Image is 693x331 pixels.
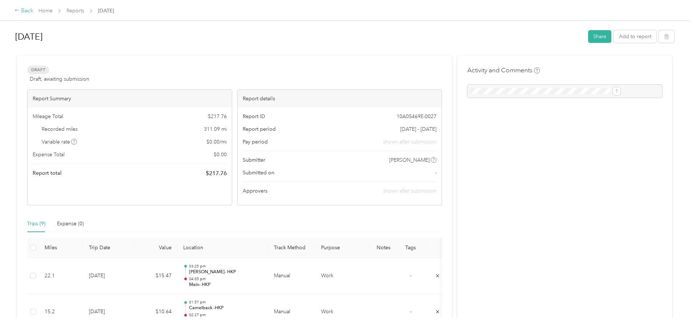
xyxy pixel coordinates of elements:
div: Trips (9) [27,220,45,228]
span: - [410,308,411,315]
h1: Aug 2025 [15,28,583,45]
button: Add to report [614,30,656,43]
span: shown after submission [383,188,436,194]
th: Location [177,238,268,258]
p: [PERSON_NAME]- HKP [189,318,262,324]
span: Recorded miles [42,125,78,133]
th: Notes [370,238,397,258]
span: $ 0.00 [214,151,227,158]
th: Value [134,238,177,258]
button: Share [588,30,611,43]
p: 03:25 pm [189,264,262,269]
div: Report Summary [28,90,232,108]
span: 10A05469E-0027 [397,113,436,120]
td: 22.1 [39,258,83,294]
p: 02:27 pm [189,312,262,318]
th: Miles [39,238,83,258]
p: Camelback -HKP [189,305,262,311]
span: Approvers [243,187,267,195]
span: Report ID [243,113,265,120]
span: Report period [243,125,276,133]
th: Track Method [268,238,315,258]
div: Report details [238,90,442,108]
span: Submitter [243,156,265,164]
span: Pay period [243,138,268,146]
span: [DATE] - [DATE] [400,125,436,133]
th: Trip Date [83,238,134,258]
td: Work [315,258,370,294]
span: - [435,169,436,177]
p: Main- HKP [189,282,262,288]
span: Expense Total [33,151,65,158]
p: 04:05 pm [189,276,262,282]
iframe: Everlance-gr Chat Button Frame [652,290,693,331]
p: [PERSON_NAME]- HKP [189,269,262,275]
span: shown after submission [383,138,436,146]
span: Submitted on [243,169,274,177]
span: 311.09 mi [204,125,227,133]
td: $15.47 [134,258,177,294]
td: [DATE] [83,294,134,330]
span: [PERSON_NAME] [389,156,430,164]
span: $ 0.00 / mi [206,138,227,146]
span: $ 217.76 [206,169,227,178]
div: Back [15,7,33,15]
th: Tags [397,238,424,258]
th: Purpose [315,238,370,258]
span: $ 217.76 [208,113,227,120]
h4: Activity and Comments [467,66,540,75]
a: Reports [66,8,84,14]
td: Work [315,294,370,330]
span: Variable rate [42,138,77,146]
td: 15.2 [39,294,83,330]
span: Draft [27,66,49,74]
td: Manual [268,294,315,330]
td: [DATE] [83,258,134,294]
span: [DATE] [98,7,114,15]
td: Manual [268,258,315,294]
span: - [410,273,411,279]
span: Mileage Total [33,113,63,120]
span: Draft, awaiting submission [30,75,89,83]
div: Expense (0) [57,220,84,228]
a: Home [38,8,53,14]
p: 01:57 pm [189,300,262,305]
td: $10.64 [134,294,177,330]
span: Report total [33,169,62,177]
